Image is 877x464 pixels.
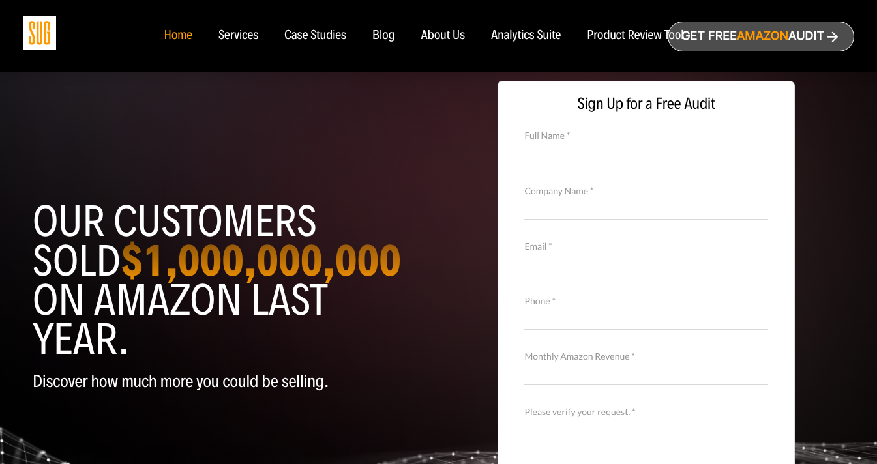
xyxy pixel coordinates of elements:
[524,128,768,143] label: Full Name *
[121,234,401,287] strong: $1,000,000,000
[668,22,854,51] a: Get freeAmazonAudit
[421,29,466,43] a: About Us
[33,372,429,391] p: Discover how much more you could be selling.
[524,141,768,164] input: Full Name *
[524,239,768,254] label: Email *
[524,196,768,219] input: Company Name *
[524,362,768,385] input: Monthly Amazon Revenue *
[33,202,429,359] h1: Our customers sold on Amazon last year.
[524,294,768,308] label: Phone *
[511,94,781,113] span: Sign Up for a Free Audit
[524,307,768,330] input: Contact Number *
[524,184,768,198] label: Company Name *
[218,29,258,43] a: Services
[524,349,768,364] label: Monthly Amazon Revenue *
[524,405,768,419] label: Please verify your request. *
[587,29,683,43] a: Product Review Tool
[164,29,192,43] a: Home
[524,252,768,274] input: Email *
[23,16,56,50] img: Sug
[284,29,346,43] a: Case Studies
[737,29,788,43] span: Amazon
[491,29,561,43] a: Analytics Suite
[372,29,395,43] a: Blog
